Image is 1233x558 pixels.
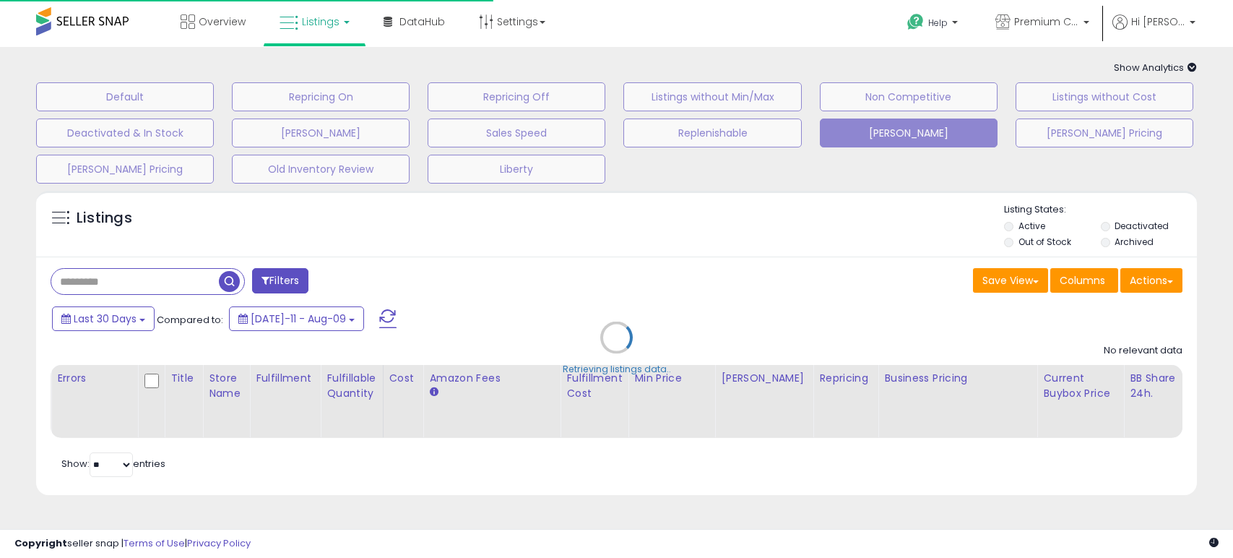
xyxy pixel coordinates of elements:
div: Retrieving listings data.. [563,363,671,376]
a: Privacy Policy [187,536,251,550]
span: Show Analytics [1114,61,1197,74]
button: Old Inventory Review [232,155,410,184]
a: Terms of Use [124,536,185,550]
i: Get Help [907,13,925,31]
button: [PERSON_NAME] [232,119,410,147]
button: Listings without Cost [1016,82,1193,111]
span: DataHub [399,14,445,29]
a: Hi [PERSON_NAME] [1112,14,1195,47]
span: Help [928,17,948,29]
button: Listings without Min/Max [623,82,801,111]
button: [PERSON_NAME] Pricing [36,155,214,184]
button: [PERSON_NAME] [820,119,998,147]
strong: Copyright [14,536,67,550]
div: seller snap | | [14,537,251,551]
a: Help [896,2,972,47]
button: Repricing On [232,82,410,111]
button: Sales Speed [428,119,605,147]
button: Replenishable [623,119,801,147]
span: Listings [302,14,339,29]
button: Non Competitive [820,82,998,111]
button: Repricing Off [428,82,605,111]
span: Hi [PERSON_NAME] [1131,14,1185,29]
span: Premium Convenience [1014,14,1079,29]
button: Liberty [428,155,605,184]
button: Default [36,82,214,111]
button: [PERSON_NAME] Pricing [1016,119,1193,147]
span: Overview [199,14,246,29]
button: Deactivated & In Stock [36,119,214,147]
